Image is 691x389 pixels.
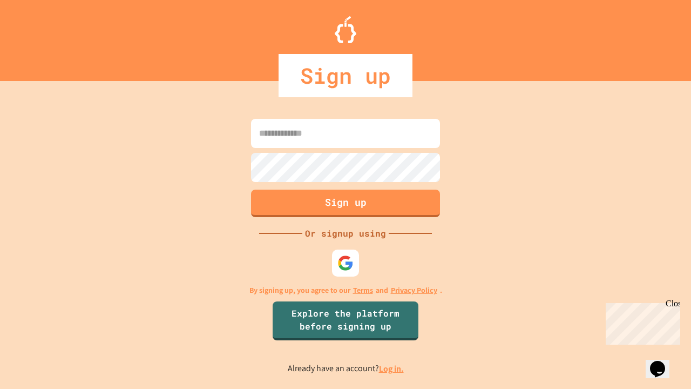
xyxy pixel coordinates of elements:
[273,301,418,340] a: Explore the platform before signing up
[646,346,680,378] iframe: chat widget
[4,4,74,69] div: Chat with us now!Close
[337,255,354,271] img: google-icon.svg
[391,285,437,296] a: Privacy Policy
[249,285,442,296] p: By signing up, you agree to our and .
[302,227,389,240] div: Or signup using
[335,16,356,43] img: Logo.svg
[601,299,680,345] iframe: chat widget
[279,54,412,97] div: Sign up
[379,363,404,374] a: Log in.
[288,362,404,375] p: Already have an account?
[251,190,440,217] button: Sign up
[353,285,373,296] a: Terms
